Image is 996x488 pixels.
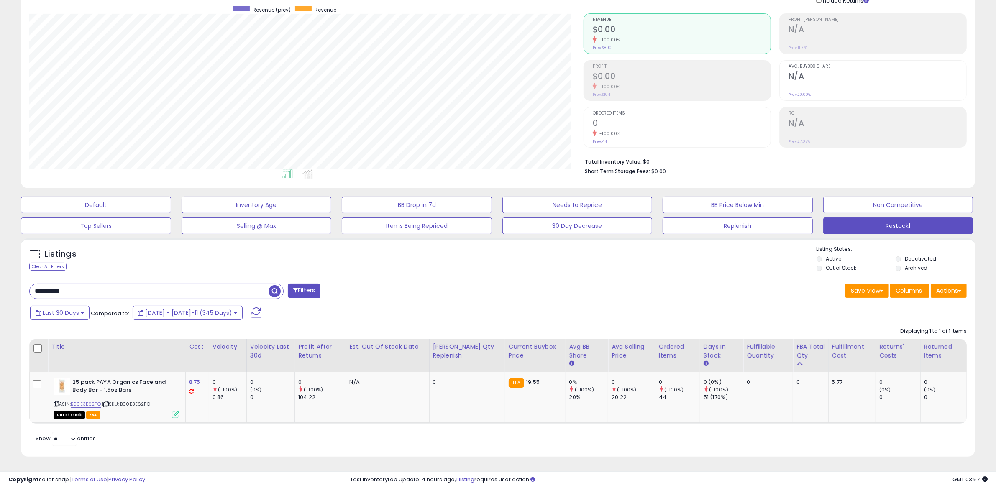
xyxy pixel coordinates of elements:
[21,217,171,234] button: Top Sellers
[845,284,889,298] button: Save View
[747,378,786,386] div: 0
[597,84,620,90] small: -100.00%
[72,378,174,396] b: 25 pack PAYA Organics Face and Body Bar - 1.5oz Bars
[509,378,524,388] small: FBA
[21,197,171,213] button: Default
[900,327,967,335] div: Displaying 1 to 1 of 1 items
[8,475,39,483] strong: Copyright
[823,217,973,234] button: Restock1
[189,378,200,386] a: 8.75
[789,118,966,130] h2: N/A
[704,378,743,386] div: 0 (0%)
[826,255,841,262] label: Active
[826,264,856,271] label: Out of Stock
[789,139,810,144] small: Prev: 27.07%
[789,72,966,83] h2: N/A
[29,263,67,271] div: Clear All Filters
[569,393,608,401] div: 20%
[456,475,474,483] a: 1 listing
[288,284,320,298] button: Filters
[133,306,243,320] button: [DATE] - [DATE]-11 (345 Days)
[250,393,294,401] div: 0
[593,92,610,97] small: Prev: $104
[817,245,975,253] p: Listing States:
[102,401,150,407] span: | SKU: B00E3E62PQ
[502,197,653,213] button: Needs to Reprice
[593,118,771,130] h2: 0
[704,360,709,368] small: Days In Stock.
[879,378,920,386] div: 0
[612,342,651,360] div: Avg Selling Price
[8,476,145,484] div: seller snap | |
[832,378,870,386] div: 5.77
[597,130,620,137] small: -100.00%
[72,475,107,483] a: Terms of Use
[879,386,891,393] small: (0%)
[593,64,771,69] span: Profit
[298,378,346,386] div: 0
[663,197,813,213] button: BB Price Below Min
[315,6,336,13] span: Revenue
[709,386,728,393] small: (-100%)
[593,18,771,22] span: Revenue
[890,284,929,298] button: Columns
[952,475,988,483] span: 2025-08-11 03:57 GMT
[823,197,973,213] button: Non Competitive
[91,309,129,317] span: Compared to:
[351,476,988,484] div: Last InventoryLab Update: 4 hours ago, requires user action.
[612,393,655,401] div: 20.22
[924,378,966,386] div: 0
[350,342,426,351] div: Est. Out Of Stock Date
[789,92,811,97] small: Prev: 20.00%
[86,411,100,419] span: FBA
[659,342,696,360] div: Ordered Items
[250,386,262,393] small: (0%)
[704,393,743,401] div: 51 (170%)
[663,217,813,234] button: Replenish
[433,378,499,386] div: 0
[218,386,237,393] small: (-100%)
[796,378,822,386] div: 0
[585,156,960,166] li: $0
[585,158,642,165] b: Total Inventory Value:
[54,411,85,419] span: All listings that are currently out of stock and unavailable for purchase on Amazon
[879,342,917,360] div: Returns' Costs
[182,217,332,234] button: Selling @ Max
[250,342,291,360] div: Velocity Last 30d
[617,386,636,393] small: (-100%)
[796,342,824,360] div: FBA Total Qty
[213,378,246,386] div: 0
[304,386,323,393] small: (-100%)
[747,342,789,360] div: Fulfillable Quantity
[342,217,492,234] button: Items Being Repriced
[593,45,612,50] small: Prev: $890
[298,393,346,401] div: 104.22
[659,393,700,401] div: 44
[108,475,145,483] a: Privacy Policy
[659,378,700,386] div: 0
[569,360,574,368] small: Avg BB Share.
[789,45,807,50] small: Prev: 11.71%
[30,306,90,320] button: Last 30 Days
[832,342,873,360] div: Fulfillment Cost
[253,6,291,13] span: Revenue (prev)
[54,378,179,417] div: ASIN:
[789,64,966,69] span: Avg. Buybox Share
[612,378,655,386] div: 0
[502,217,653,234] button: 30 Day Decrease
[879,393,920,401] div: 0
[509,342,562,360] div: Current Buybox Price
[905,255,936,262] label: Deactivated
[569,342,605,360] div: Avg BB Share
[704,342,740,360] div: Days In Stock
[664,386,684,393] small: (-100%)
[924,393,966,401] div: 0
[71,401,101,408] a: B00E3E62PQ
[250,378,294,386] div: 0
[36,434,96,442] span: Show: entries
[182,197,332,213] button: Inventory Age
[585,168,650,175] b: Short Term Storage Fees:
[350,378,423,386] p: N/A
[924,386,936,393] small: (0%)
[342,197,492,213] button: BB Drop in 7d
